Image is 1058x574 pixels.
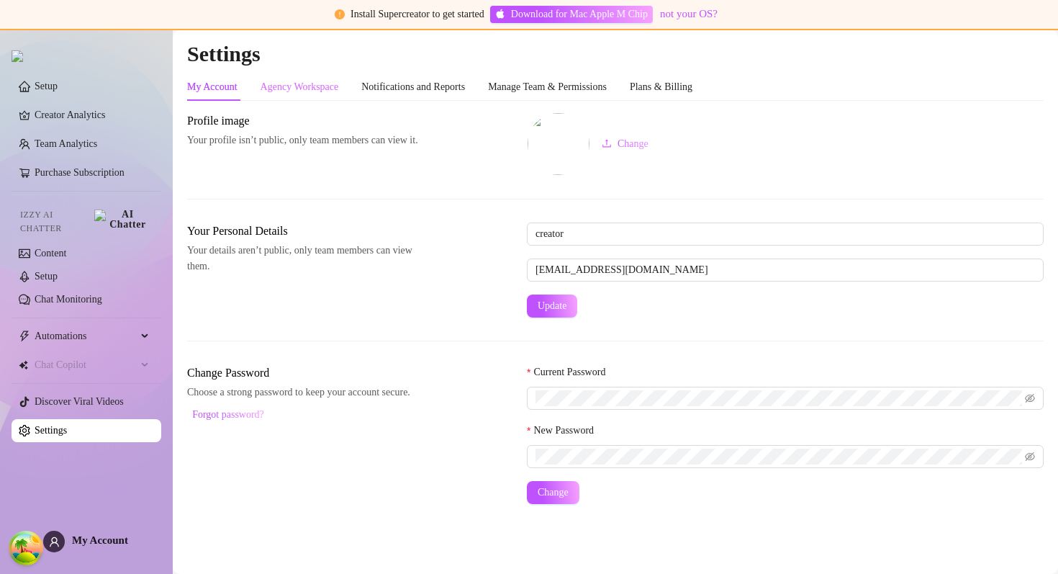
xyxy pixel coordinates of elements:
button: Forgot password? [187,403,269,426]
span: apple [495,9,505,19]
a: Team Analytics [35,138,97,149]
img: square-placeholder.png [528,113,589,175]
span: Your profile isn’t public, only team members can view it. [187,133,429,148]
a: Settings [35,425,67,436]
span: Update [538,300,566,312]
a: Setup [35,271,58,282]
div: My Account [187,79,238,95]
span: Chat Copilot [35,354,137,377]
a: Content [35,248,66,259]
button: Change [590,133,660,156]
span: exclamation-circle [335,9,345,19]
span: Your details aren’t public, only team members can view them. [187,243,429,274]
button: Open Tanstack query devtools [12,534,40,562]
input: Current Password [535,390,1022,406]
span: Automations [35,325,137,348]
a: Purchase Subscription [35,167,125,178]
input: Enter new email [527,259,1044,282]
span: My Account [72,534,128,546]
img: Chat Copilot [19,360,28,370]
input: Enter name [527,223,1044,246]
span: eye-invisible [1025,452,1035,462]
a: Discover Viral Videos [35,396,124,407]
h2: Settings [187,40,1044,68]
span: Forgot password? [192,409,264,421]
a: Chat Monitoring [35,294,102,305]
span: eye-invisible [1025,393,1035,403]
a: Download for Mac Apple M Chip [490,6,653,23]
span: upload [602,138,612,148]
span: Change Password [187,364,429,382]
a: Creator Analytics [35,104,150,127]
div: Manage Team & Permissions [488,79,607,95]
div: Agency Workspace [261,79,339,95]
span: Profile image [187,112,429,130]
span: Izzy AI Chatter [20,208,89,236]
span: thunderbolt [19,331,30,342]
span: Change [538,487,569,498]
button: Change [527,481,579,504]
span: Your Personal Details [187,223,429,240]
img: logo.svg [12,50,23,62]
input: New Password [535,449,1022,465]
div: Plans & Billing [630,79,692,95]
span: Choose a strong password to keep your account secure. [187,385,429,400]
div: Notifications and Reports [361,79,465,95]
span: Install Supercreator to get started [351,9,484,19]
label: New Password [527,423,604,439]
label: Current Password [527,364,615,380]
button: Update [527,295,577,318]
span: user [49,537,60,547]
span: Change [618,138,648,150]
a: not your OS? [660,8,718,19]
a: Setup [35,81,58,91]
span: Download for Mac Apple M Chip [511,6,648,22]
img: AI Chatter [94,210,150,230]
